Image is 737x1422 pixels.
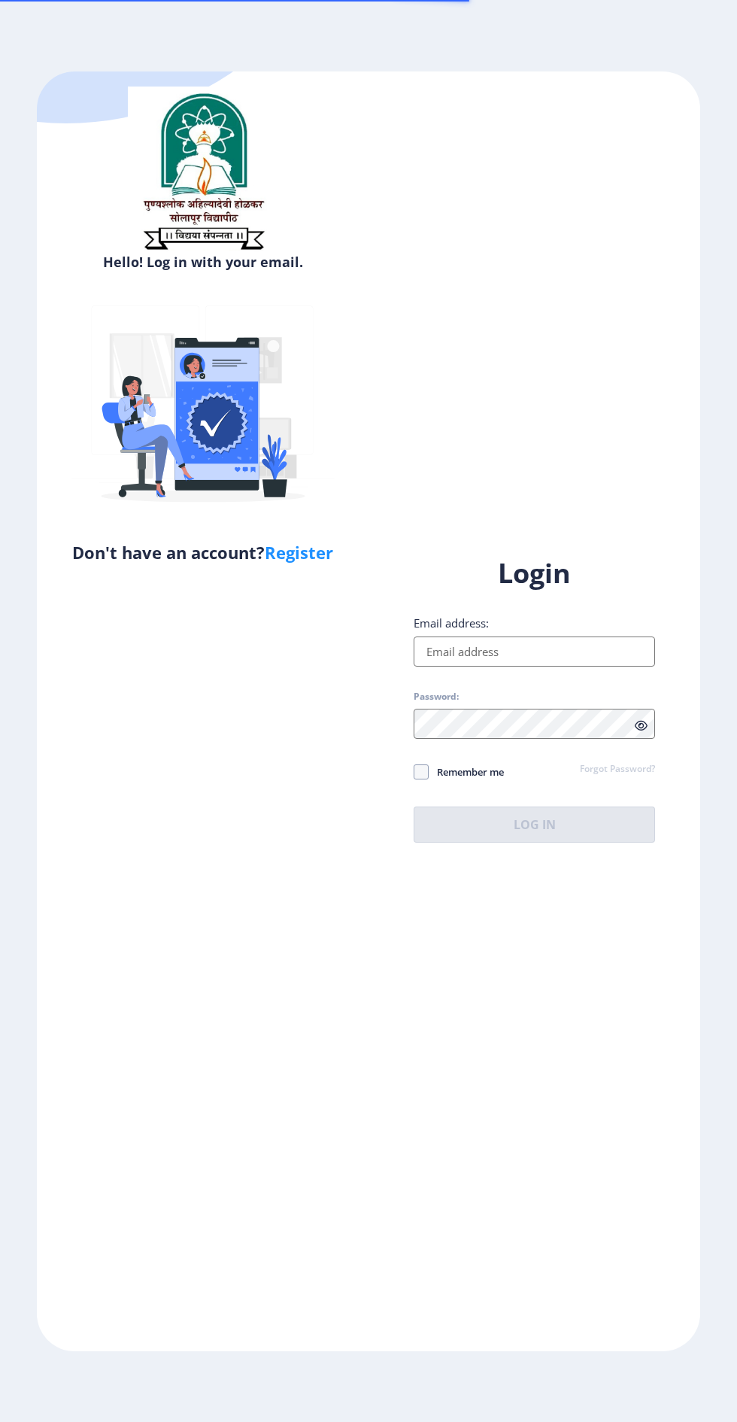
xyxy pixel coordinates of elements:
[265,541,333,564] a: Register
[48,540,357,564] h5: Don't have an account?
[414,691,459,703] label: Password:
[414,807,655,843] button: Log In
[128,87,278,257] img: sulogo.png
[414,555,655,591] h1: Login
[580,763,655,776] a: Forgot Password?
[414,637,655,667] input: Email address
[429,763,504,781] span: Remember me
[48,253,357,271] h6: Hello! Log in with your email.
[71,277,335,540] img: Verified-rafiki.svg
[414,615,489,630] label: Email address:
